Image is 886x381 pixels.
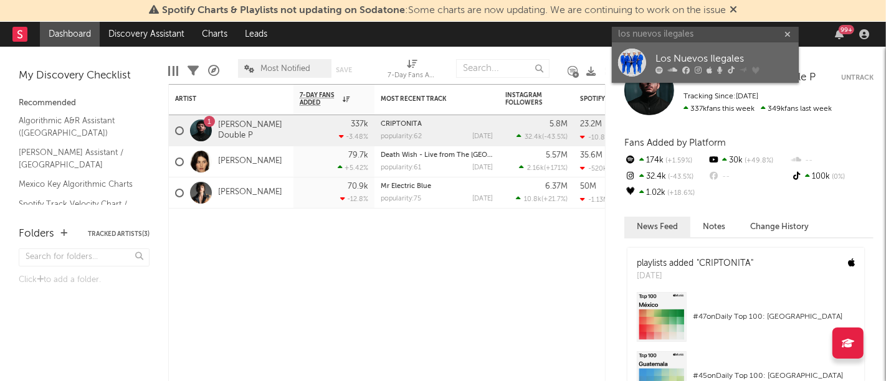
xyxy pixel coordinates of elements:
[381,183,431,190] a: Mr Electric Blue
[543,196,566,203] span: +21.7 %
[517,133,568,141] div: ( )
[730,6,737,16] span: Dismiss
[19,96,150,111] div: Recommended
[684,105,755,113] span: 337k fans this week
[516,195,568,203] div: ( )
[791,153,874,169] div: --
[381,183,493,190] div: Mr Electric Blue
[831,174,846,181] span: 0 %
[580,133,609,141] div: -10.8k
[580,195,609,204] div: -1.13M
[381,121,493,128] div: CRIPTONITA
[40,22,100,47] a: Dashboard
[338,164,368,172] div: +5.42 %
[348,182,368,190] div: 70.9k
[472,164,493,171] div: [DATE]
[743,158,773,164] span: +49.8 %
[841,72,874,84] button: Untrack
[655,52,793,67] div: Los Nuevos Ilegales
[381,164,421,171] div: popularity: 61
[381,152,541,159] a: Death Wish - Live from The [GEOGRAPHIC_DATA]
[19,248,150,266] input: Search for folders...
[19,197,137,223] a: Spotify Track Velocity Chart / MX
[544,134,566,141] span: -43.5 %
[580,120,602,128] div: 23.2M
[624,153,707,169] div: 174k
[505,92,549,106] div: Instagram Followers
[791,169,874,185] div: 100k
[472,133,493,140] div: [DATE]
[693,309,855,324] div: # 47 on Daily Top 100: [GEOGRAPHIC_DATA]
[707,153,790,169] div: 30k
[550,120,568,128] div: 5.8M
[168,53,178,89] div: Edit Columns
[519,164,568,172] div: ( )
[88,231,150,237] button: Tracked Artists(3)
[525,134,542,141] span: 32.4k
[624,217,690,237] button: News Feed
[218,120,287,141] a: [PERSON_NAME] Double P
[527,165,544,172] span: 2.16k
[218,187,282,198] a: [PERSON_NAME]
[624,169,707,185] div: 32.4k
[208,53,219,89] div: A&R Pipeline
[472,195,493,202] div: [DATE]
[175,95,269,103] div: Artist
[236,22,276,47] a: Leads
[381,152,493,159] div: Death Wish - Live from The O2 Arena
[546,165,566,172] span: +171 %
[19,146,137,171] a: [PERSON_NAME] Assistant / [GEOGRAPHIC_DATA]
[546,151,568,159] div: 5.57M
[19,68,150,83] div: My Discovery Checklist
[218,156,282,167] a: [PERSON_NAME]
[690,217,738,237] button: Notes
[388,68,437,83] div: 7-Day Fans Added (7-Day Fans Added)
[624,185,707,201] div: 1.02k
[697,259,753,268] a: "CRIPTONITA"
[340,195,368,203] div: -12.8 %
[381,121,422,128] a: CRIPTONITA
[456,59,550,78] input: Search...
[637,270,753,283] div: [DATE]
[100,22,193,47] a: Discovery Assistant
[545,182,568,190] div: 6.37M
[260,65,310,73] span: Most Notified
[612,27,799,42] input: Search for artists
[624,138,726,148] span: Fans Added by Platform
[19,114,137,139] a: Algorithmic A&R Assistant ([GEOGRAPHIC_DATA])
[162,6,726,16] span: : Some charts are now updating. We are continuing to work on the issue
[580,151,603,159] div: 35.6M
[580,164,607,172] div: -520k
[580,182,596,190] div: 50M
[162,6,405,16] span: Spotify Charts & Playlists not updating on Sodatone
[188,53,199,89] div: Filters
[19,273,150,288] div: Click to add a folder.
[381,195,421,202] div: popularity: 75
[664,158,692,164] span: +1.59 %
[684,105,832,113] span: 349k fans last week
[684,93,758,100] span: Tracking Since: [DATE]
[835,29,844,39] button: 99+
[524,196,541,203] span: 10.8k
[381,95,474,103] div: Most Recent Track
[612,42,799,83] a: Los Nuevos Ilegales
[388,53,437,89] div: 7-Day Fans Added (7-Day Fans Added)
[738,217,821,237] button: Change History
[580,95,674,103] div: Spotify Monthly Listeners
[339,133,368,141] div: -3.48 %
[637,257,753,270] div: playlists added
[300,92,340,106] span: 7-Day Fans Added
[627,292,864,351] a: #47onDaily Top 100: [GEOGRAPHIC_DATA]
[839,25,854,34] div: 99 +
[348,151,368,159] div: 79.7k
[19,177,137,191] a: Mexico Key Algorithmic Charts
[193,22,236,47] a: Charts
[381,133,422,140] div: popularity: 62
[19,227,54,242] div: Folders
[665,190,695,197] span: +18.6 %
[336,67,352,73] button: Save
[351,120,368,128] div: 337k
[666,174,693,181] span: -43.5 %
[707,169,790,185] div: --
